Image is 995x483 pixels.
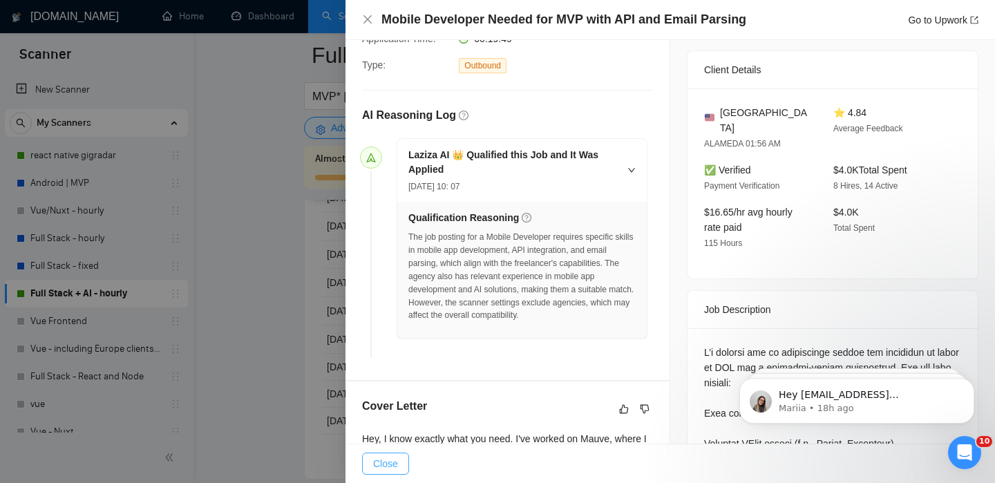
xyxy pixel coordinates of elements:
[970,16,978,24] span: export
[704,207,793,233] span: $16.65/hr avg hourly rate paid
[362,33,436,44] span: Application Time:
[833,164,907,176] span: $4.0K Total Spent
[833,107,866,118] span: ⭐ 4.84
[362,14,373,25] span: close
[362,398,427,415] h5: Cover Letter
[619,404,629,415] span: like
[720,105,811,135] span: [GEOGRAPHIC_DATA]
[704,164,751,176] span: ✅ Verified
[408,211,519,225] h5: Qualification Reasoning
[408,231,636,322] div: The job posting for a Mobile Developer requires specific skills in mobile app development, API in...
[704,51,961,88] div: Client Details
[408,182,459,191] span: [DATE] 10: 07
[833,124,903,133] span: Average Feedback
[833,223,875,233] span: Total Spent
[833,181,898,191] span: 8 Hires, 14 Active
[908,15,978,26] a: Go to Upworkexport
[459,111,468,120] span: question-circle
[362,453,409,475] button: Close
[459,58,506,73] span: Outbound
[976,436,992,447] span: 10
[474,33,512,44] span: 00:19:49
[366,153,376,162] span: send
[522,213,531,222] span: question-circle
[640,404,650,415] span: dislike
[362,14,373,26] button: Close
[627,166,636,174] span: right
[362,107,456,124] h5: AI Reasoning Log
[381,11,746,28] h4: Mobile Developer Needed for MVP with API and Email Parsing
[636,401,653,417] button: dislike
[373,456,398,471] span: Close
[705,113,714,122] img: 🇺🇸
[704,291,961,328] div: Job Description
[833,207,859,218] span: $4.0K
[362,59,386,70] span: Type:
[704,238,742,248] span: 115 Hours
[704,181,779,191] span: Payment Verification
[948,436,981,469] iframe: Intercom live chat
[704,139,781,149] span: ALAMEDA 01:56 AM
[719,349,995,446] iframe: Intercom notifications message
[616,401,632,417] button: like
[408,148,619,177] h5: Laziza AI 👑 Qualified this Job and It Was Applied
